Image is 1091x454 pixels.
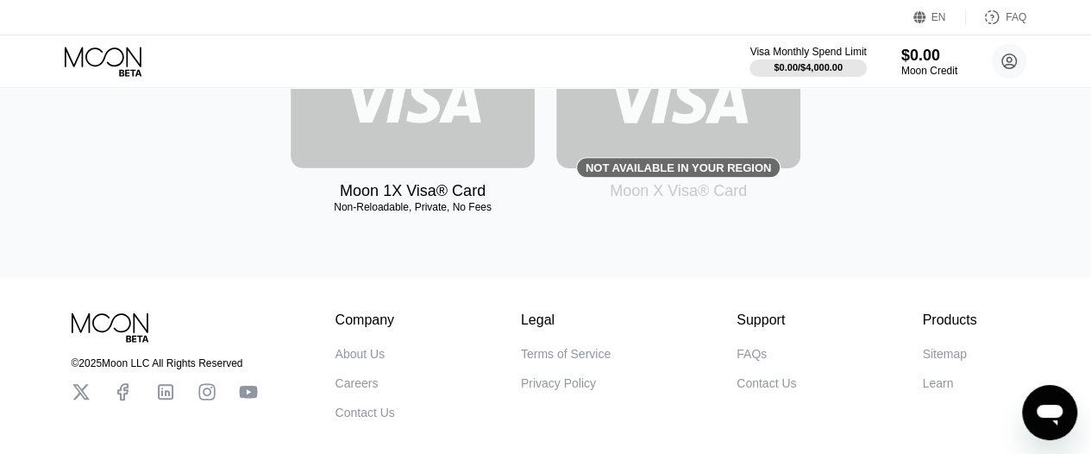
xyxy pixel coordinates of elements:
[335,406,395,419] div: Contact Us
[931,11,946,23] div: EN
[1022,385,1077,440] iframe: Button to launch messaging window
[922,376,953,390] div: Learn
[922,347,966,361] div: Sitemap
[737,312,796,328] div: Support
[521,347,611,361] div: Terms of Service
[922,312,976,328] div: Products
[340,182,486,200] div: Moon 1X Visa® Card
[749,46,866,77] div: Visa Monthly Spend Limit$0.00/$4,000.00
[586,161,771,174] div: Not available in your region
[521,312,611,328] div: Legal
[72,357,258,369] div: © 2025 Moon LLC All Rights Reserved
[1006,11,1026,23] div: FAQ
[901,47,957,65] div: $0.00
[521,376,596,390] div: Privacy Policy
[335,376,379,390] div: Careers
[901,65,957,77] div: Moon Credit
[335,347,386,361] div: About Us
[737,347,767,361] div: FAQs
[749,46,866,58] div: Visa Monthly Spend Limit
[913,9,966,26] div: EN
[610,182,747,200] div: Moon X Visa® Card
[737,376,796,390] div: Contact Us
[966,9,1026,26] div: FAQ
[901,47,957,77] div: $0.00Moon Credit
[335,312,395,328] div: Company
[291,201,535,213] div: Non-Reloadable, Private, No Fees
[774,62,843,73] div: $0.00 / $4,000.00
[556,14,800,168] div: Not available in your region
